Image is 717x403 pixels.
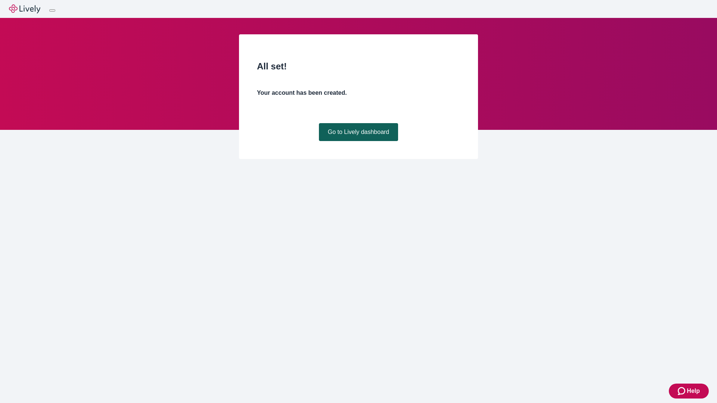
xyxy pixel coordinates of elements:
img: Lively [9,4,40,13]
h4: Your account has been created. [257,88,460,97]
svg: Zendesk support icon [678,387,687,396]
h2: All set! [257,60,460,73]
button: Log out [49,9,55,12]
a: Go to Lively dashboard [319,123,398,141]
button: Zendesk support iconHelp [669,384,709,399]
span: Help [687,387,700,396]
